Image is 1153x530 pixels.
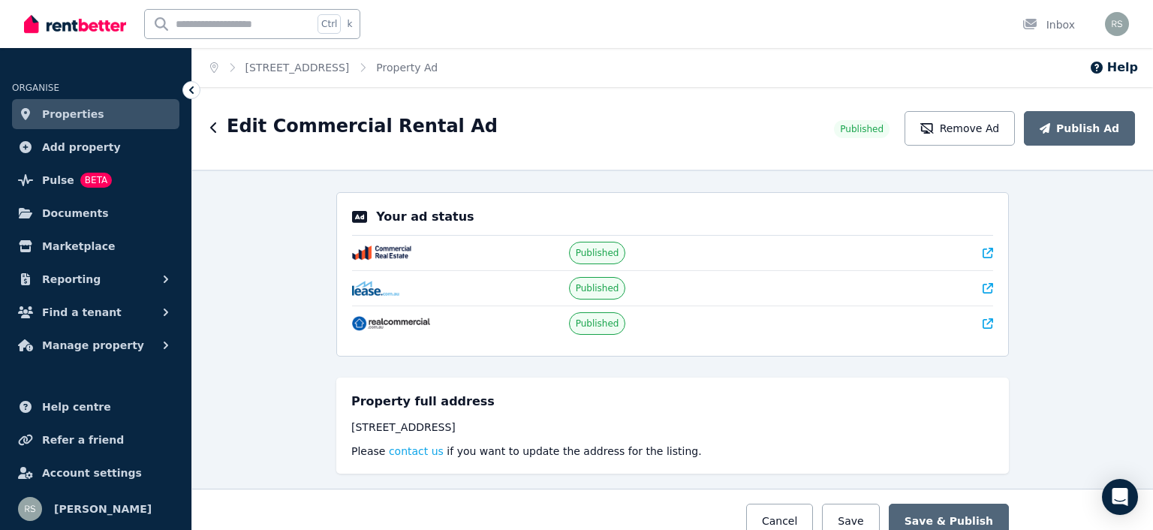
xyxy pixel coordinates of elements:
[389,444,444,459] button: contact us
[42,204,109,222] span: Documents
[352,281,399,296] img: Lease.com.au
[12,132,179,162] a: Add property
[12,83,59,93] span: ORGANISE
[576,282,619,294] span: Published
[42,336,144,354] span: Manage property
[352,316,430,331] img: RealCommercial.com.au
[576,318,619,330] span: Published
[12,458,179,488] a: Account settings
[12,264,179,294] button: Reporting
[80,173,112,188] span: BETA
[42,431,124,449] span: Refer a friend
[12,165,179,195] a: PulseBETA
[12,231,179,261] a: Marketplace
[351,393,495,411] h5: Property full address
[227,114,498,138] h1: Edit Commercial Rental Ad
[54,500,152,518] span: [PERSON_NAME]
[192,48,456,87] nav: Breadcrumb
[12,392,179,422] a: Help centre
[42,105,104,123] span: Properties
[1089,59,1138,77] button: Help
[1024,111,1135,146] button: Publish Ad
[42,237,115,255] span: Marketplace
[1102,479,1138,515] div: Open Intercom Messenger
[245,62,350,74] a: [STREET_ADDRESS]
[24,13,126,35] img: RentBetter
[351,420,994,435] div: [STREET_ADDRESS]
[12,198,179,228] a: Documents
[347,18,352,30] span: k
[42,138,121,156] span: Add property
[12,99,179,129] a: Properties
[376,208,474,226] p: Your ad status
[376,62,438,74] a: Property Ad
[351,444,994,459] p: Please if you want to update the address for the listing.
[576,247,619,259] span: Published
[1105,12,1129,36] img: Raji Sangwan
[42,464,142,482] span: Account settings
[12,297,179,327] button: Find a tenant
[12,330,179,360] button: Manage property
[42,398,111,416] span: Help centre
[18,497,42,521] img: Raji Sangwan
[12,425,179,455] a: Refer a friend
[352,245,411,260] img: CommercialRealEstate.com.au
[42,171,74,189] span: Pulse
[905,111,1015,146] button: Remove Ad
[1022,17,1075,32] div: Inbox
[840,123,884,135] span: Published
[318,14,341,34] span: Ctrl
[42,303,122,321] span: Find a tenant
[42,270,101,288] span: Reporting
